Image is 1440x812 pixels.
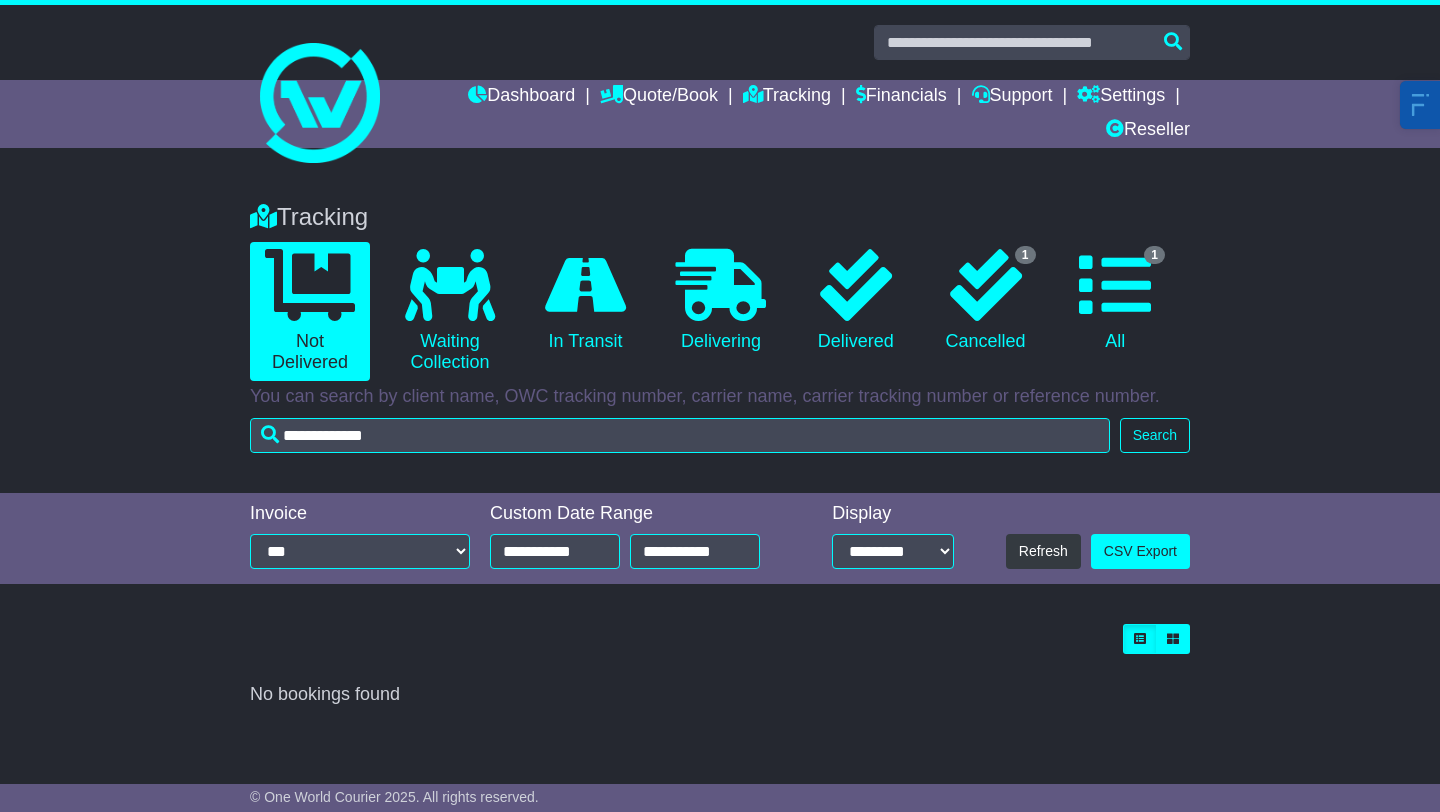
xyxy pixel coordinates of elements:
div: Display [832,503,954,525]
a: Dashboard [468,80,575,114]
div: Custom Date Range [490,503,790,525]
div: Invoice [250,503,470,525]
a: Not Delivered [250,242,370,381]
a: 1 All [1061,242,1170,360]
a: 1 Cancelled [930,242,1040,360]
a: Reseller [1106,114,1190,148]
div: No bookings found [250,684,1190,706]
div: Tracking [240,203,1200,232]
a: Settings [1077,80,1165,114]
button: Search [1120,418,1190,453]
span: 1 [1015,246,1036,264]
a: In Transit [530,242,641,360]
a: Delivered [801,242,910,360]
p: You can search by client name, OWC tracking number, carrier name, carrier tracking number or refe... [250,386,1190,408]
button: Refresh [1006,534,1081,569]
a: CSV Export [1091,534,1190,569]
span: © One World Courier 2025. All rights reserved. [250,789,539,805]
a: Financials [856,80,947,114]
span: 1 [1144,246,1165,264]
a: Delivering [661,242,781,360]
a: Waiting Collection [390,242,510,381]
a: Support [972,80,1053,114]
a: Tracking [743,80,831,114]
a: Quote/Book [600,80,718,114]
